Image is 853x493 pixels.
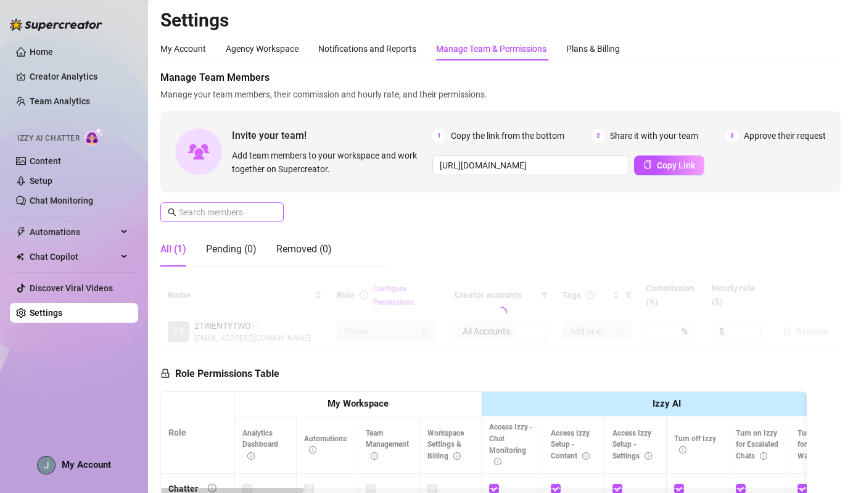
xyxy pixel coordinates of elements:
div: Pending (0) [206,242,257,257]
a: Chat Monitoring [30,196,93,205]
span: Add team members to your workspace and work together on Supercreator. [232,149,427,176]
span: Manage your team members, their commission and hourly rate, and their permissions. [160,88,841,101]
a: Setup [30,176,52,186]
span: 3 [725,129,739,143]
span: Analytics Dashboard [242,429,278,461]
span: Copy the link from the bottom [451,129,564,143]
h5: Role Permissions Table [160,367,279,381]
span: info-circle [208,484,216,492]
span: loading [492,304,509,321]
span: Manage Team Members [160,70,841,85]
span: Share it with your team [610,129,698,143]
span: Automations [30,222,117,242]
span: Access Izzy - Chat Monitoring [489,423,533,466]
span: 2 [591,129,605,143]
a: Content [30,156,61,166]
span: info-circle [679,446,686,454]
img: Chat Copilot [16,252,24,261]
div: Agency Workspace [226,42,299,56]
a: Team Analytics [30,96,90,106]
div: Manage Team & Permissions [436,42,546,56]
a: Creator Analytics [30,67,128,86]
img: logo-BBDzfeDw.svg [10,19,102,31]
strong: Izzy AI [653,398,681,409]
img: AI Chatter [84,128,104,146]
span: Copy Link [657,160,695,170]
span: Approve their request [744,129,826,143]
span: My Account [62,459,111,470]
div: Plans & Billing [566,42,620,56]
span: Team Management [366,429,409,461]
span: search [168,208,176,217]
span: info-circle [247,452,255,460]
span: Access Izzy Setup - Content [551,429,590,461]
span: info-circle [371,452,378,460]
span: info-circle [309,446,316,454]
span: Invite your team! [232,128,432,143]
span: Turn on Izzy for Time Wasters [797,429,839,461]
a: Discover Viral Videos [30,283,113,293]
span: Access Izzy Setup - Settings [612,429,652,461]
span: info-circle [582,452,590,460]
span: thunderbolt [16,227,26,237]
div: All (1) [160,242,186,257]
span: Chat Copilot [30,247,117,267]
span: Turn on Izzy for Escalated Chats [736,429,778,461]
strong: My Workspace [328,398,389,409]
a: Home [30,47,53,57]
h2: Settings [160,9,841,32]
span: 1 [432,129,446,143]
span: Workspace Settings & Billing [427,429,464,461]
th: Role [161,392,235,474]
span: info-circle [494,458,501,465]
span: lock [160,368,170,378]
div: Notifications and Reports [318,42,416,56]
a: Settings [30,308,62,318]
span: info-circle [645,452,652,460]
span: copy [643,160,652,169]
span: info-circle [760,452,767,460]
span: Turn off Izzy [674,434,716,455]
span: Izzy AI Chatter [17,133,80,144]
input: Search members [179,205,266,219]
img: AAcHTtfdNK52_KG_V-IFsfcgChM1S-Vc-YxLwOETslOm=s96-c [38,457,55,474]
span: Automations [304,434,347,455]
button: Copy Link [634,155,704,175]
div: Removed (0) [276,242,332,257]
div: My Account [160,42,206,56]
span: info-circle [453,452,461,460]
